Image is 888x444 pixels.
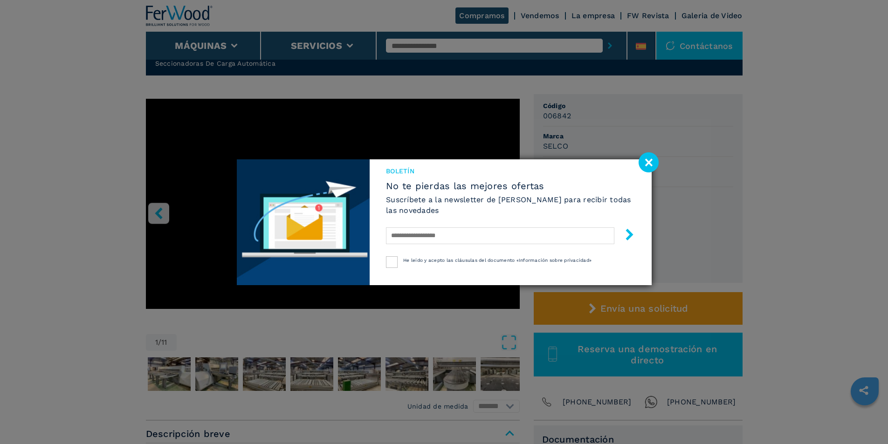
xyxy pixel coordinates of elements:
[386,166,635,176] span: Boletín
[386,194,635,216] h6: Suscríbete a la newsletter de [PERSON_NAME] para recibir todas las novedades
[386,180,635,191] span: No te pierdas las mejores ofertas
[614,225,635,247] button: submit-button
[237,159,370,285] img: Newsletter image
[403,258,592,263] span: He leído y acepto las cláusulas del documento «Información sobre privacidad»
